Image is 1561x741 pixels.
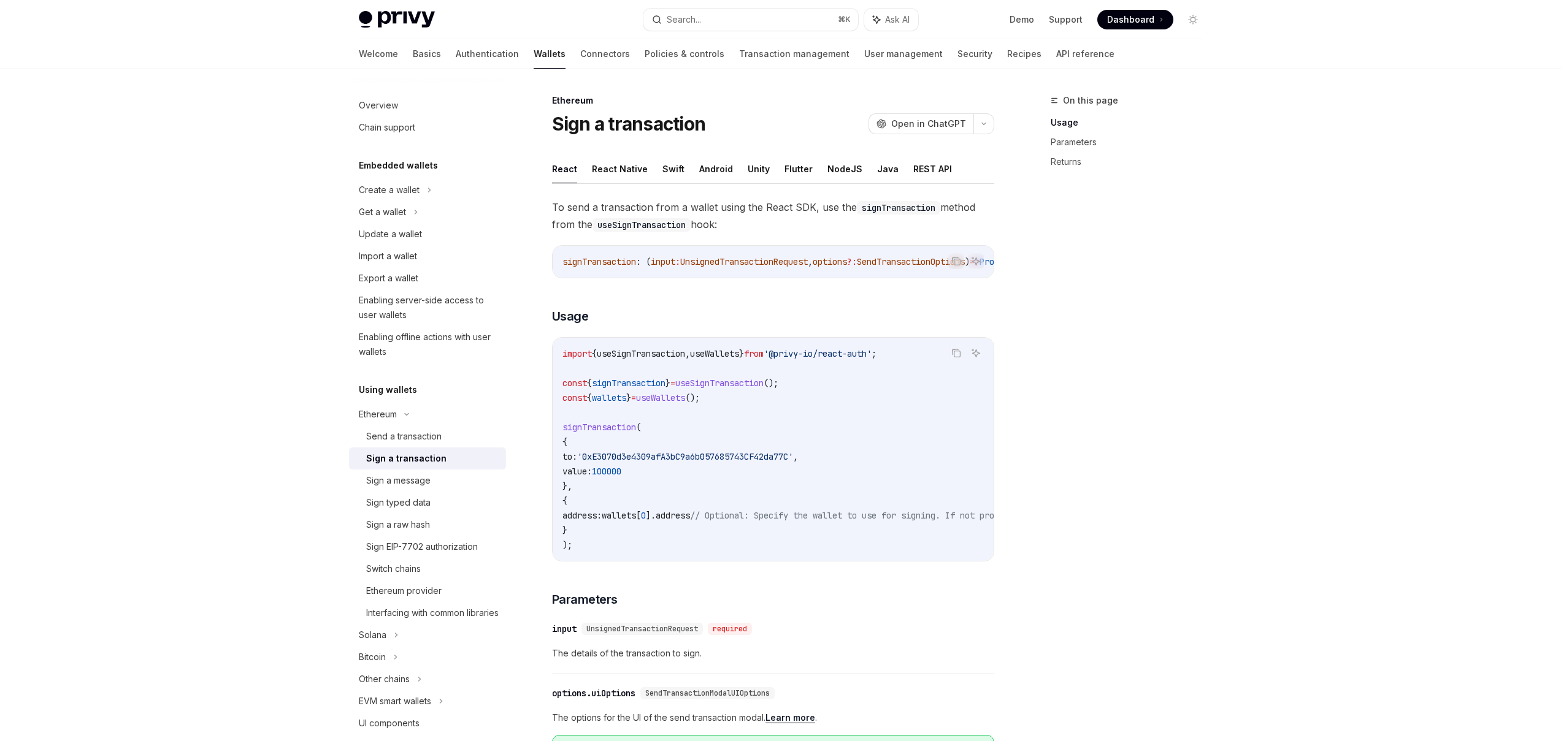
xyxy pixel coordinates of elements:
[646,510,656,521] span: ].
[593,218,691,232] code: useSignTransaction
[739,348,744,359] span: }
[562,378,587,389] span: const
[626,392,631,403] span: }
[662,154,685,183] button: Swift
[562,481,572,492] span: },
[857,201,940,215] code: signTransaction
[577,451,793,462] span: '0xE3070d3e4309afA3bC9a6b057685743CF42da77C'
[957,39,992,69] a: Security
[534,39,566,69] a: Wallets
[349,602,506,624] a: Interfacing with common libraries
[349,326,506,363] a: Enabling offline actions with user wallets
[359,694,431,709] div: EVM smart wallets
[366,539,478,554] div: Sign EIP-7702 authorization
[891,118,966,130] span: Open in ChatGPT
[562,451,577,462] span: to:
[366,473,431,488] div: Sign a message
[645,39,724,69] a: Policies & controls
[877,154,899,183] button: Java
[562,436,567,447] span: {
[592,378,665,389] span: signTransaction
[968,253,984,269] button: Ask AI
[366,429,442,444] div: Send a transaction
[359,158,438,173] h5: Embedded wallets
[359,672,410,686] div: Other chains
[1049,13,1083,26] a: Support
[359,98,398,113] div: Overview
[869,113,973,134] button: Open in ChatGPT
[764,378,778,389] span: ();
[793,451,798,462] span: ,
[349,469,506,492] a: Sign a message
[948,345,964,361] button: Copy the contents from the code block
[366,561,421,576] div: Switch chains
[675,378,764,389] span: useSignTransaction
[764,348,872,359] span: '@privy-io/react-auth'
[359,271,418,286] div: Export a wallet
[552,113,706,135] h1: Sign a transaction
[864,39,943,69] a: User management
[690,510,1176,521] span: // Optional: Specify the wallet to use for signing. If not provided, the first wallet will be used.
[562,539,572,550] span: );
[680,256,808,267] span: UnsignedTransactionRequest
[641,510,646,521] span: 0
[366,583,442,598] div: Ethereum provider
[359,39,398,69] a: Welcome
[552,308,589,325] span: Usage
[808,256,813,267] span: ,
[552,710,994,725] span: The options for the UI of the send transaction modal. .
[948,253,964,269] button: Copy the contents from the code block
[744,348,764,359] span: from
[739,39,850,69] a: Transaction management
[349,558,506,580] a: Switch chains
[366,495,431,510] div: Sign typed data
[359,227,422,241] div: Update a wallet
[349,94,506,116] a: Overview
[552,623,577,635] div: input
[690,348,739,359] span: useWallets
[552,154,577,183] button: React
[827,154,862,183] button: NodeJS
[643,9,858,31] button: Search...⌘K
[864,9,918,31] button: Ask AI
[675,256,680,267] span: :
[1107,13,1154,26] span: Dashboard
[847,256,857,267] span: ?:
[586,624,698,634] span: UnsignedTransactionRequest
[413,39,441,69] a: Basics
[645,688,770,698] span: SendTransactionModalUIOptions
[359,407,397,422] div: Ethereum
[562,256,636,267] span: signTransaction
[359,120,415,135] div: Chain support
[665,378,670,389] span: }
[359,249,417,264] div: Import a wallet
[1097,10,1173,29] a: Dashboard
[636,392,685,403] span: useWallets
[359,293,499,322] div: Enabling server-side access to user wallets
[597,348,685,359] span: useSignTransaction
[562,525,567,536] span: }
[885,13,910,26] span: Ask AI
[872,348,876,359] span: ;
[587,392,592,403] span: {
[552,591,618,608] span: Parameters
[699,154,733,183] button: Android
[685,348,690,359] span: ,
[359,330,499,359] div: Enabling offline actions with user wallets
[1051,132,1213,152] a: Parameters
[349,223,506,245] a: Update a wallet
[857,256,965,267] span: SendTransactionOptions
[552,687,635,699] div: options.uiOptions
[359,716,420,731] div: UI components
[366,517,430,532] div: Sign a raw hash
[587,378,592,389] span: {
[708,623,752,635] div: required
[1183,10,1203,29] button: Toggle dark mode
[349,289,506,326] a: Enabling server-side access to user wallets
[349,536,506,558] a: Sign EIP-7702 authorization
[349,492,506,514] a: Sign typed data
[456,39,519,69] a: Authentication
[562,348,592,359] span: import
[651,256,675,267] span: input
[592,348,597,359] span: {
